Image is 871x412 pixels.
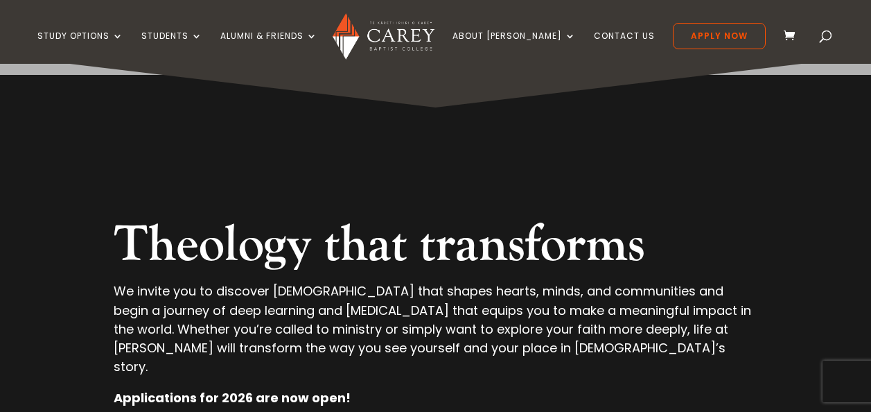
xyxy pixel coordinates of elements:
[220,31,317,64] a: Alumni & Friends
[114,215,757,282] h2: Theology that transforms
[114,389,351,406] strong: Applications for 2026 are now open!
[141,31,202,64] a: Students
[594,31,655,64] a: Contact Us
[452,31,576,64] a: About [PERSON_NAME]
[673,23,766,49] a: Apply Now
[37,31,123,64] a: Study Options
[333,13,434,60] img: Carey Baptist College
[114,282,757,388] p: We invite you to discover [DEMOGRAPHIC_DATA] that shapes hearts, minds, and communities and begin...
